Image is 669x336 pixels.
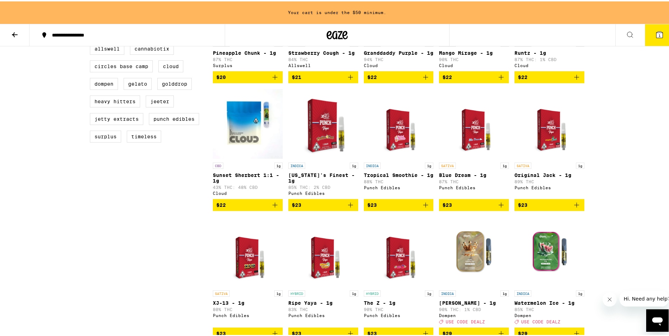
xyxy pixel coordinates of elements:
[90,112,143,124] label: Jetty Extracts
[446,318,485,323] span: USE CODE DEALZ
[364,178,434,183] p: 88% THC
[364,62,434,66] div: Cloud
[425,161,433,167] p: 1g
[288,87,358,158] img: Punch Edibles - Florida's Finest - 1g
[213,299,283,304] p: XJ-13 - 1g
[213,70,283,82] button: Add to bag
[292,329,301,335] span: $23
[364,306,434,310] p: 90% THC
[216,73,226,79] span: $20
[288,289,305,295] p: HYBRID
[157,77,192,88] label: GoldDrop
[518,73,527,79] span: $22
[371,215,426,285] img: Punch Edibles - The Z - 1g
[127,129,161,141] label: Timeless
[213,215,283,326] a: Open page for XJ-13 - 1g from Punch Edibles
[367,201,377,206] span: $23
[439,312,509,316] div: Dompen
[514,198,584,210] button: Add to bag
[288,198,358,210] button: Add to bag
[514,87,584,198] a: Open page for Original Jack - 1g from Punch Edibles
[514,49,584,54] p: Runtz - 1g
[364,171,434,177] p: Tropical Smoothie - 1g
[216,201,226,206] span: $22
[514,215,584,285] img: Dompen - Watermelon Ice - 1g
[213,62,283,66] div: Surplus
[213,56,283,60] p: 87% THC
[288,306,358,310] p: 83% THC
[288,87,358,198] a: Open page for Florida's Finest - 1g from Punch Edibles
[442,201,452,206] span: $23
[371,87,426,158] img: Punch Edibles - Tropical Smoothie - 1g
[288,299,358,304] p: Ripe Yaya - 1g
[90,94,140,106] label: Heavy Hitters
[439,171,509,177] p: Blue Dream - 1g
[149,112,199,124] label: Punch Edibles
[646,308,669,330] iframe: Button to launch messaging window
[439,306,509,310] p: 90% THC: 1% CBD
[288,184,358,188] p: 85% THC: 2% CBD
[213,184,283,188] p: 43% THC: 48% CBD
[425,289,433,295] p: 1g
[521,318,560,323] span: USE CODE DEALZ
[500,289,509,295] p: 1g
[514,56,584,60] p: 87% THC: 1% CBD
[364,312,434,316] div: Punch Edibles
[4,5,51,11] span: Hi. Need any help?
[213,49,283,54] p: Pineapple Chunk - 1g
[619,290,669,305] iframe: Message from company
[288,56,358,60] p: 84% THC
[124,77,152,88] label: Gelato
[364,49,434,54] p: Granddaddy Purple - 1g
[364,198,434,210] button: Add to bag
[90,129,121,141] label: Surplus
[518,329,527,335] span: $29
[288,49,358,54] p: Strawberry Cough - 1g
[288,215,358,326] a: Open page for Ripe Yaya - 1g from Punch Edibles
[296,215,350,285] img: Punch Edibles - Ripe Yaya - 1g
[439,161,456,167] p: SATIVA
[274,161,283,167] p: 1g
[292,73,301,79] span: $21
[221,215,275,285] img: Punch Edibles - XJ-13 - 1g
[364,184,434,189] div: Punch Edibles
[292,201,301,206] span: $23
[514,215,584,326] a: Open page for Watermelon Ice - 1g from Dompen
[603,291,617,305] iframe: Close message
[439,62,509,66] div: Cloud
[367,73,377,79] span: $22
[514,171,584,177] p: Original Jack - 1g
[576,161,584,167] p: 1g
[364,87,434,198] a: Open page for Tropical Smoothie - 1g from Punch Edibles
[439,289,456,295] p: INDICA
[288,62,358,66] div: Allswell
[213,87,283,158] img: Cloud - Sunset Sherbert 1:1 - 1g
[514,178,584,183] p: 89% THC
[439,49,509,54] p: Mango Mirage - 1g
[514,312,584,316] div: Dompen
[576,289,584,295] p: 1g
[364,299,434,304] p: The Z - 1g
[90,41,124,53] label: Allswell
[213,171,283,182] p: Sunset Sherbert 1:1 - 1g
[447,87,501,158] img: Punch Edibles - Blue Dream - 1g
[364,56,434,60] p: 94% THC
[288,171,358,182] p: [US_STATE]'s Finest - 1g
[439,70,509,82] button: Add to bag
[213,289,230,295] p: SATIVA
[364,161,381,167] p: INDICA
[213,312,283,316] div: Punch Edibles
[514,161,531,167] p: SATIVA
[90,77,118,88] label: Dompen
[213,190,283,194] div: Cloud
[364,70,434,82] button: Add to bag
[146,94,174,106] label: Jeeter
[213,198,283,210] button: Add to bag
[514,289,531,295] p: INDICA
[288,312,358,316] div: Punch Edibles
[442,329,452,335] span: $29
[216,329,226,335] span: $23
[514,184,584,189] div: Punch Edibles
[442,73,452,79] span: $22
[439,87,509,198] a: Open page for Blue Dream - 1g from Punch Edibles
